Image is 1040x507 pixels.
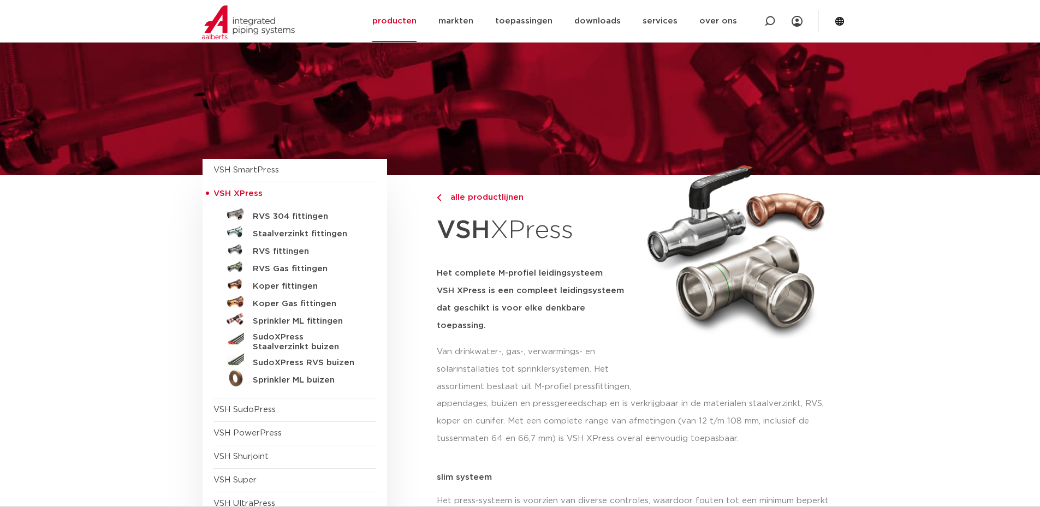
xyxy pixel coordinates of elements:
[437,473,838,481] p: slim systeem
[213,166,279,174] a: VSH SmartPress
[213,293,376,311] a: Koper Gas fittingen
[253,247,361,257] h5: RVS fittingen
[253,212,361,222] h5: RVS 304 fittingen
[253,299,361,309] h5: Koper Gas fittingen
[213,189,263,198] span: VSH XPress
[213,258,376,276] a: RVS Gas fittingen
[437,265,634,335] h5: Het complete M-profiel leidingsysteem VSH XPress is een compleet leidingsysteem dat geschikt is v...
[253,282,361,291] h5: Koper fittingen
[213,311,376,328] a: Sprinkler ML fittingen
[253,317,361,326] h5: Sprinkler ML fittingen
[213,452,269,461] a: VSH Shurjoint
[213,369,376,387] a: Sprinkler ML buizen
[437,191,634,204] a: alle productlijnen
[253,358,361,368] h5: SudoXPress RVS buizen
[213,241,376,258] a: RVS fittingen
[444,193,524,201] span: alle productlijnen
[437,210,634,252] h1: XPress
[253,375,361,385] h5: Sprinkler ML buizen
[213,276,376,293] a: Koper fittingen
[437,343,634,396] p: Van drinkwater-, gas-, verwarmings- en solarinstallaties tot sprinklersystemen. Het assortiment b...
[213,405,276,414] a: VSH SudoPress
[437,194,441,201] img: chevron-right.svg
[213,223,376,241] a: Staalverzinkt fittingen
[213,429,282,437] a: VSH PowerPress
[213,476,257,484] a: VSH Super
[213,206,376,223] a: RVS 304 fittingen
[253,332,361,352] h5: SudoXPress Staalverzinkt buizen
[253,229,361,239] h5: Staalverzinkt fittingen
[213,352,376,369] a: SudoXPress RVS buizen
[437,218,490,243] strong: VSH
[213,328,376,352] a: SudoXPress Staalverzinkt buizen
[253,264,361,274] h5: RVS Gas fittingen
[437,395,838,448] p: appendages, buizen en pressgereedschap en is verkrijgbaar in de materialen staalverzinkt, RVS, ko...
